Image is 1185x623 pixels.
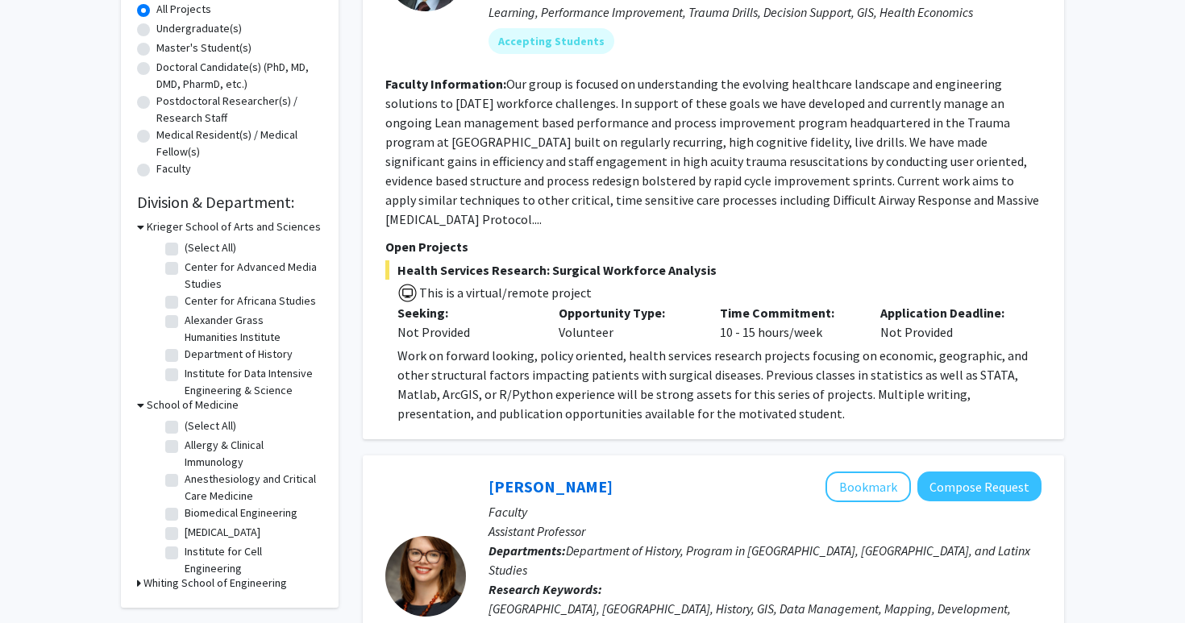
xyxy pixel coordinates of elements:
label: Institute for Data Intensive Engineering & Science (IDIES) [185,365,318,416]
p: Seeking: [397,303,534,322]
label: Alexander Grass Humanities Institute [185,312,318,346]
button: Compose Request to Casey Lurtz [917,471,1042,501]
label: Anesthesiology and Critical Care Medicine [185,471,318,505]
div: Not Provided [397,322,534,342]
h3: Whiting School of Engineering [143,575,287,592]
h2: Division & Department: [137,193,322,212]
fg-read-more: Our group is focused on understanding the evolving healthcare landscape and engineering solutions... [385,76,1039,227]
button: Add Casey Lurtz to Bookmarks [825,471,911,502]
b: Research Keywords: [489,581,602,597]
label: Postdoctoral Researcher(s) / Research Staff [156,93,322,127]
p: Time Commitment: [720,303,857,322]
b: Faculty Information: [385,76,506,92]
span: Health Services Research: Surgical Workforce Analysis [385,260,1042,280]
mat-chip: Accepting Students [489,28,614,54]
div: Volunteer [547,303,708,342]
label: Biomedical Engineering [185,505,297,521]
label: Center for Advanced Media Studies [185,259,318,293]
iframe: Chat [12,550,69,611]
label: Department of History [185,346,293,363]
label: Center for Africana Studies [185,293,316,309]
label: [MEDICAL_DATA] [185,524,260,541]
label: Doctoral Candidate(s) (PhD, MD, DMD, PharmD, etc.) [156,59,322,93]
label: Undergraduate(s) [156,20,242,37]
label: Institute for Cell Engineering [185,543,318,577]
h3: Krieger School of Arts and Sciences [147,218,321,235]
p: Open Projects [385,237,1042,256]
label: All Projects [156,1,211,18]
a: [PERSON_NAME] [489,476,613,496]
label: Master's Student(s) [156,39,252,56]
span: This is a virtual/remote project [418,285,592,301]
span: Department of History, Program in [GEOGRAPHIC_DATA], [GEOGRAPHIC_DATA], and Latinx Studies [489,542,1030,578]
p: Work on forward looking, policy oriented, health services research projects focusing on economic,... [397,346,1042,423]
label: Medical Resident(s) / Medical Fellow(s) [156,127,322,160]
p: Opportunity Type: [559,303,696,322]
h3: School of Medicine [147,397,239,413]
b: Departments: [489,542,566,559]
p: Application Deadline: [880,303,1017,322]
div: 10 - 15 hours/week [708,303,869,342]
label: (Select All) [185,239,236,256]
div: Not Provided [868,303,1029,342]
label: Faculty [156,160,191,177]
label: Allergy & Clinical Immunology [185,437,318,471]
p: Faculty [489,502,1042,521]
label: (Select All) [185,417,236,434]
p: Assistant Professor [489,521,1042,541]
